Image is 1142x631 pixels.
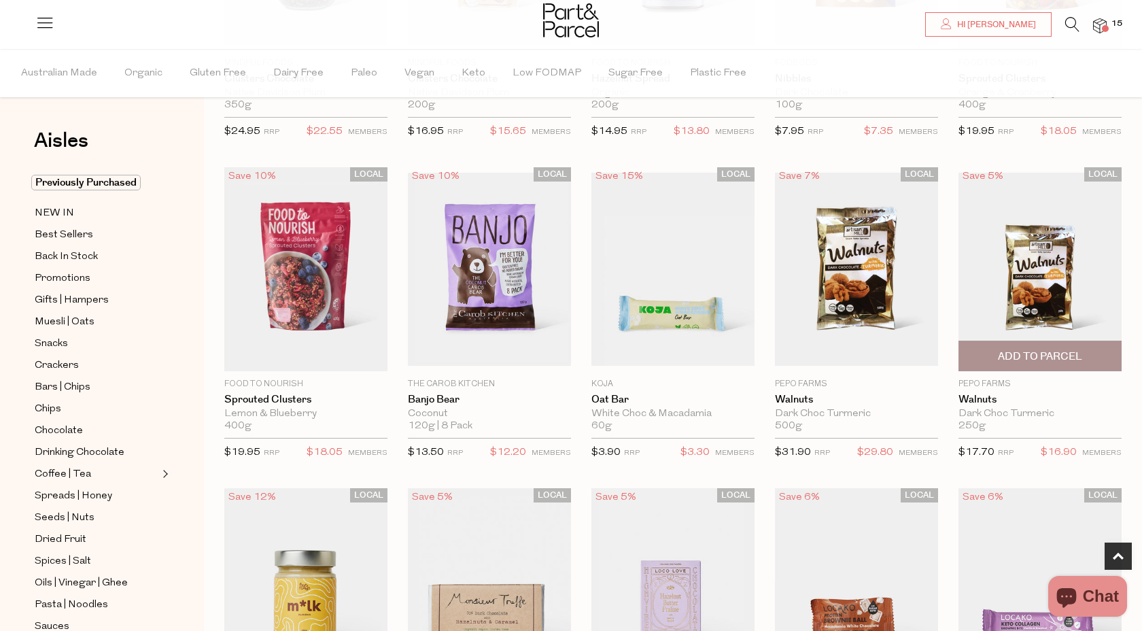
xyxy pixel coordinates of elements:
[264,129,279,136] small: RRP
[31,175,141,190] span: Previously Purchased
[775,99,802,112] span: 100g
[808,129,823,136] small: RRP
[224,408,387,420] div: Lemon & Blueberry
[958,99,986,112] span: 400g
[864,123,893,141] span: $7.35
[35,401,61,417] span: Chips
[608,50,663,97] span: Sugar Free
[35,597,108,613] span: Pasta | Noodles
[224,167,280,186] div: Save 10%
[958,408,1122,420] div: Dark Choc Turmeric
[543,3,599,37] img: Part&Parcel
[631,129,646,136] small: RRP
[958,167,1007,186] div: Save 5%
[958,420,986,432] span: 250g
[447,129,463,136] small: RRP
[348,449,387,457] small: MEMBERS
[715,449,755,457] small: MEMBERS
[958,341,1122,371] button: Add To Parcel
[958,394,1122,406] a: Walnuts
[998,349,1082,364] span: Add To Parcel
[404,50,434,97] span: Vegan
[680,444,710,462] span: $3.30
[35,227,93,243] span: Best Sellers
[224,394,387,406] a: Sprouted Clusters
[408,447,444,458] span: $13.50
[532,449,571,457] small: MEMBERS
[307,123,343,141] span: $22.55
[34,131,88,165] a: Aisles
[775,447,811,458] span: $31.90
[958,488,1007,507] div: Save 6%
[715,129,755,136] small: MEMBERS
[35,357,158,374] a: Crackers
[35,509,158,526] a: Seeds | Nuts
[35,313,158,330] a: Muesli | Oats
[591,99,619,112] span: 200g
[1084,488,1122,502] span: LOCAL
[775,394,938,406] a: Walnuts
[717,167,755,182] span: LOCAL
[591,378,755,390] p: Koja
[958,447,994,458] span: $17.70
[307,444,343,462] span: $18.05
[925,12,1052,37] a: Hi [PERSON_NAME]
[591,420,612,432] span: 60g
[35,575,128,592] span: Oils | Vinegar | Ghee
[408,173,571,365] img: Banjo Bear
[998,129,1014,136] small: RRP
[190,50,246,97] span: Gluten Free
[224,488,280,507] div: Save 12%
[35,445,124,461] span: Drinking Chocolate
[35,596,158,613] a: Pasta | Noodles
[899,449,938,457] small: MEMBERS
[35,314,94,330] span: Muesli | Oats
[159,466,169,482] button: Expand/Collapse Coffee | Tea
[224,126,260,137] span: $24.95
[35,336,68,352] span: Snacks
[690,50,746,97] span: Plastic Free
[35,422,158,439] a: Chocolate
[408,126,444,137] span: $16.95
[591,488,640,507] div: Save 5%
[35,271,90,287] span: Promotions
[958,378,1122,390] p: Pepo Farms
[462,50,485,97] span: Keto
[408,420,472,432] span: 120g | 8 Pack
[775,167,824,186] div: Save 7%
[591,167,647,186] div: Save 15%
[408,488,457,507] div: Save 5%
[35,488,158,505] a: Spreads | Honey
[35,335,158,352] a: Snacks
[814,449,830,457] small: RRP
[775,420,802,432] span: 500g
[1084,167,1122,182] span: LOCAL
[350,488,387,502] span: LOCAL
[775,488,824,507] div: Save 6%
[775,408,938,420] div: Dark Choc Turmeric
[35,205,158,222] a: NEW IN
[35,553,91,570] span: Spices | Salt
[35,531,158,548] a: Dried Fruit
[490,444,526,462] span: $12.20
[534,167,571,182] span: LOCAL
[35,175,158,191] a: Previously Purchased
[35,510,94,526] span: Seeds | Nuts
[351,50,377,97] span: Paleo
[591,173,755,365] img: Oat Bar
[224,447,260,458] span: $19.95
[901,167,938,182] span: LOCAL
[899,129,938,136] small: MEMBERS
[35,400,158,417] a: Chips
[224,167,387,371] img: Sprouted Clusters
[591,408,755,420] div: White Choc & Macadamia
[224,99,252,112] span: 350g
[35,444,158,461] a: Drinking Chocolate
[35,575,158,592] a: Oils | Vinegar | Ghee
[35,466,91,483] span: Coffee | Tea
[591,447,621,458] span: $3.90
[264,449,279,457] small: RRP
[35,553,158,570] a: Spices | Salt
[717,488,755,502] span: LOCAL
[35,423,83,439] span: Chocolate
